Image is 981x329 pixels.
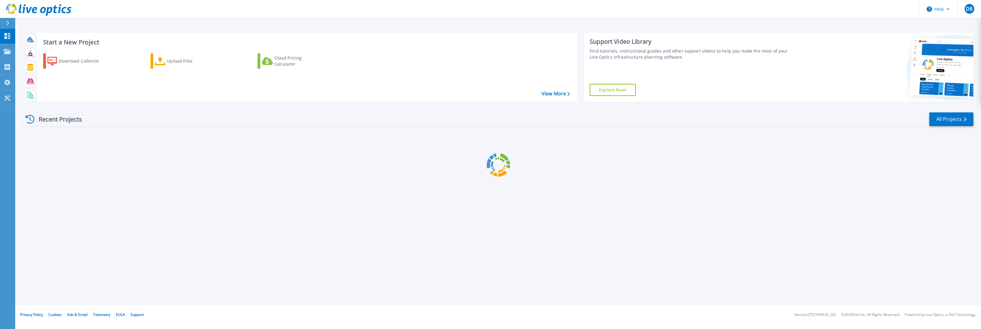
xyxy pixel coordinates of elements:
[590,84,636,96] a: Explore Now!
[23,112,90,127] div: Recent Projects
[93,312,110,317] a: Telemetry
[966,6,972,11] span: DB
[67,312,88,317] a: Ads & Email
[167,55,216,67] div: Upload Files
[43,39,570,46] h3: Start a New Project
[795,313,836,317] li: Version: [TECHNICAL_ID]
[542,91,570,97] a: View More
[48,312,62,317] a: Cookies
[590,48,793,60] div: Find tutorials, instructional guides and other support videos to help you make the most of your L...
[130,312,144,317] a: Support
[258,53,325,69] a: Cloud Pricing Calculator
[116,312,125,317] a: EULA
[905,313,976,317] li: Powered by Live Optics, a Dell Technology
[841,313,899,317] li: © 2025 Dell Inc. All Rights Reserved
[929,112,973,126] a: All Projects
[43,53,111,69] a: Download Collector
[59,55,107,67] div: Download Collector
[274,55,323,67] div: Cloud Pricing Calculator
[151,53,218,69] a: Upload Files
[20,312,43,317] a: Privacy Policy
[590,38,793,46] div: Support Video Library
